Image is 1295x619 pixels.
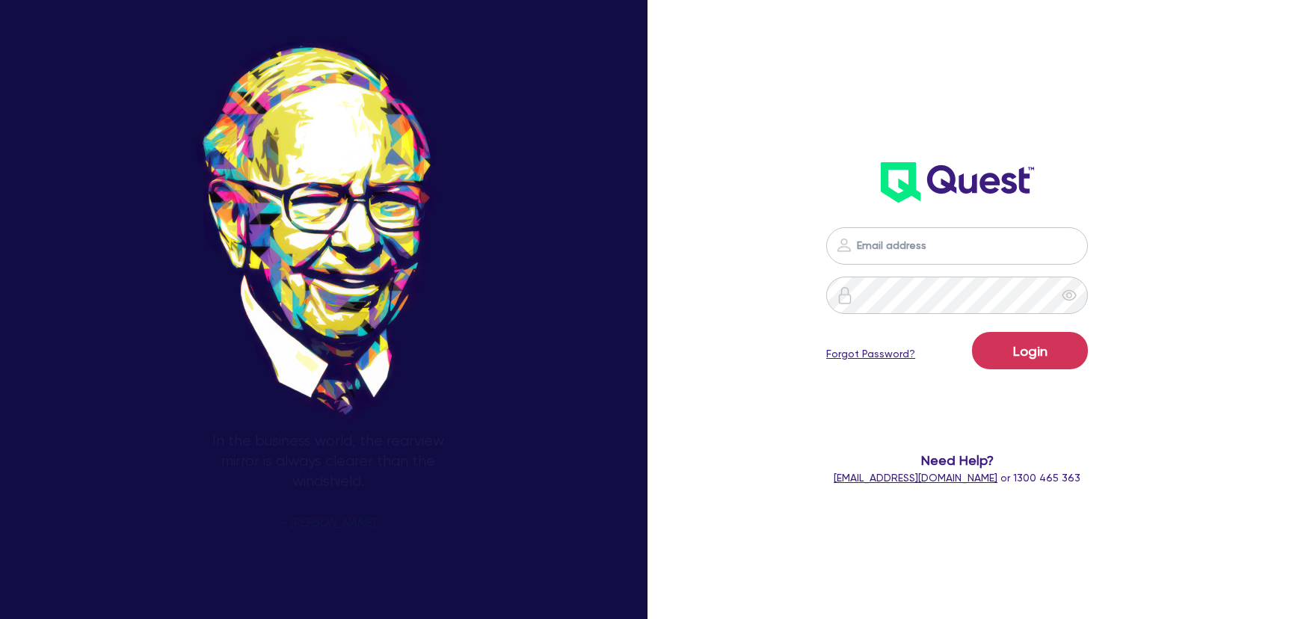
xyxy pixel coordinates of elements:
button: Login [972,332,1088,369]
img: icon-password [835,236,853,254]
a: [EMAIL_ADDRESS][DOMAIN_NAME] [834,472,997,484]
span: eye [1062,288,1077,303]
img: wH2k97JdezQIQAAAABJRU5ErkJggg== [881,162,1034,203]
span: Need Help? [786,450,1128,470]
a: Forgot Password? [826,346,915,362]
img: icon-password [836,286,854,304]
span: - [PERSON_NAME] [281,517,375,529]
input: Email address [826,227,1088,265]
span: or 1300 465 363 [834,472,1080,484]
